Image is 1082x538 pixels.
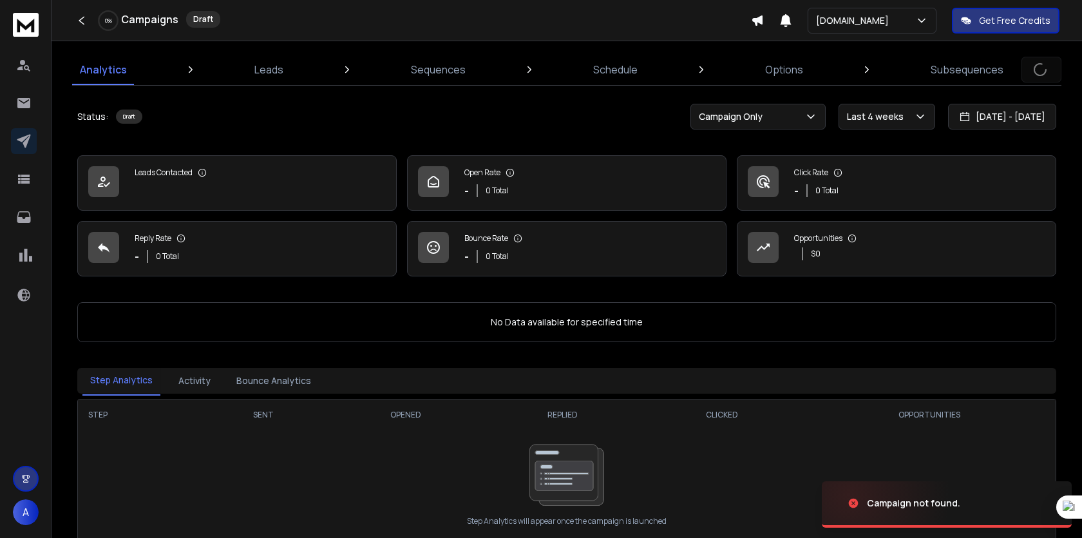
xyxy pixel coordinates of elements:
img: image [822,468,951,538]
p: Last 4 weeks [847,110,909,123]
button: Activity [171,367,218,395]
button: [DATE] - [DATE] [948,104,1056,130]
p: Bounce Rate [464,233,508,244]
a: Options [757,54,811,85]
p: Leads [254,62,283,77]
p: Get Free Credits [979,14,1050,27]
button: A [13,499,39,525]
div: Campaign not found. [867,497,960,510]
a: Open Rate-0 Total [407,155,726,211]
th: OPPORTUNITIES [802,399,1056,430]
p: Subsequences [931,62,1003,77]
p: Campaign Only [699,110,768,123]
a: Opportunities$0 [737,221,1056,276]
th: REPLIED [485,399,641,430]
a: Leads [247,54,291,85]
p: Reply Rate [135,233,171,244]
p: 0 % [105,17,112,24]
div: Draft [186,11,220,28]
a: Reply Rate-0 Total [77,221,397,276]
p: 0 Total [156,251,179,262]
button: Get Free Credits [952,8,1059,34]
p: $ 0 [811,249,821,259]
a: Bounce Rate-0 Total [407,221,726,276]
p: 0 Total [486,186,509,196]
p: Leads Contacted [135,168,193,178]
a: Sequences [403,54,473,85]
p: 0 Total [815,186,839,196]
th: OPENED [327,399,484,430]
p: - [464,247,469,265]
p: Step Analytics will appear once the campaign is launched [467,516,667,526]
a: Subsequences [923,54,1011,85]
a: Analytics [72,54,135,85]
th: CLICKED [641,399,802,430]
p: Sequences [411,62,466,77]
p: Status: [77,110,108,123]
div: Draft [116,110,142,124]
p: 0 Total [486,251,509,262]
p: - [464,182,469,200]
button: Bounce Analytics [229,367,319,395]
p: Open Rate [464,168,500,178]
button: Step Analytics [82,366,160,396]
p: Schedule [593,62,638,77]
p: Options [765,62,803,77]
th: SENT [200,399,327,430]
a: Click Rate-0 Total [737,155,1056,211]
img: logo [13,13,39,37]
p: Opportunities [794,233,842,244]
th: STEP [78,399,200,430]
h1: Campaigns [121,12,178,27]
p: Analytics [80,62,127,77]
p: No Data available for specified time [91,316,1043,329]
p: - [794,182,799,200]
a: Leads Contacted [77,155,397,211]
p: - [135,247,139,265]
p: Click Rate [794,168,828,178]
p: [DOMAIN_NAME] [816,14,894,27]
a: Schedule [585,54,645,85]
